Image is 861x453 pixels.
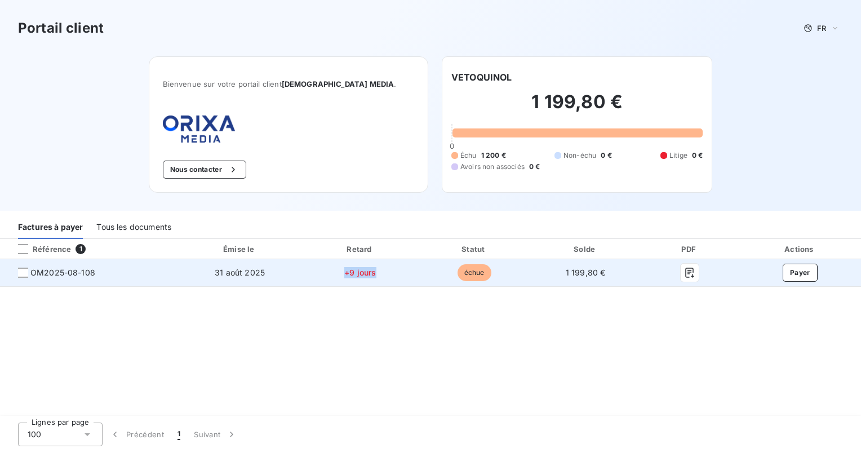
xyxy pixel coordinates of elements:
[451,70,512,84] h6: VETOQUINOL
[669,150,687,161] span: Litige
[28,429,41,440] span: 100
[179,243,300,255] div: Émise le
[76,244,86,254] span: 1
[742,243,859,255] div: Actions
[305,243,416,255] div: Retard
[215,268,265,277] span: 31 août 2025
[783,264,818,282] button: Payer
[103,423,171,446] button: Précédent
[187,423,244,446] button: Suivant
[282,79,394,88] span: [DEMOGRAPHIC_DATA] MEDIA
[171,423,187,446] button: 1
[96,215,171,239] div: Tous les documents
[460,162,525,172] span: Avoirs non associés
[344,268,376,277] span: +9 jours
[18,215,83,239] div: Factures à payer
[529,162,540,172] span: 0 €
[563,150,596,161] span: Non-échu
[460,150,477,161] span: Échu
[458,264,491,281] span: échue
[601,150,611,161] span: 0 €
[533,243,638,255] div: Solde
[163,79,414,88] span: Bienvenue sur votre portail client .
[420,243,529,255] div: Statut
[643,243,737,255] div: PDF
[566,268,606,277] span: 1 199,80 €
[30,267,95,278] span: OM2025-08-108
[481,150,506,161] span: 1 200 €
[9,244,71,254] div: Référence
[450,141,454,150] span: 0
[163,161,246,179] button: Nous contacter
[18,18,104,38] h3: Portail client
[177,429,180,440] span: 1
[817,24,826,33] span: FR
[163,116,235,143] img: Company logo
[692,150,703,161] span: 0 €
[451,91,703,125] h2: 1 199,80 €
